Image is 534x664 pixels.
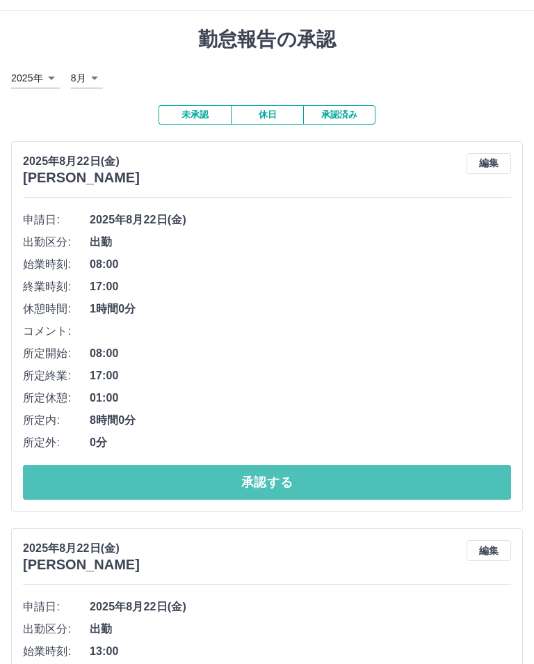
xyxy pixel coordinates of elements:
h3: [PERSON_NAME] [23,170,140,186]
span: 出勤 [90,621,511,638]
button: 編集 [467,153,511,174]
h1: 勤怠報告の承認 [11,28,523,52]
span: 17:00 [90,278,511,295]
button: 未承認 [159,105,231,125]
span: 2025年8月22日(金) [90,212,511,228]
h3: [PERSON_NAME] [23,557,140,573]
span: 0分 [90,434,511,451]
span: 出勤区分: [23,234,90,251]
span: 8時間0分 [90,412,511,429]
span: 始業時刻: [23,643,90,660]
div: 8月 [71,68,103,88]
span: 終業時刻: [23,278,90,295]
span: 08:00 [90,345,511,362]
button: 承認する [23,465,511,500]
span: コメント: [23,323,90,340]
p: 2025年8月22日(金) [23,153,140,170]
span: 所定内: [23,412,90,429]
span: 休憩時間: [23,301,90,317]
span: 01:00 [90,390,511,406]
span: 所定休憩: [23,390,90,406]
span: 08:00 [90,256,511,273]
p: 2025年8月22日(金) [23,540,140,557]
span: 所定外: [23,434,90,451]
span: 13:00 [90,643,511,660]
span: 申請日: [23,212,90,228]
button: 編集 [467,540,511,561]
span: 17:00 [90,367,511,384]
span: 始業時刻: [23,256,90,273]
span: 申請日: [23,599,90,615]
button: 承認済み [303,105,375,125]
span: 出勤 [90,234,511,251]
span: 2025年8月22日(金) [90,599,511,615]
div: 2025年 [11,68,60,88]
span: 所定開始: [23,345,90,362]
span: 所定終業: [23,367,90,384]
span: 1時間0分 [90,301,511,317]
button: 休日 [231,105,303,125]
